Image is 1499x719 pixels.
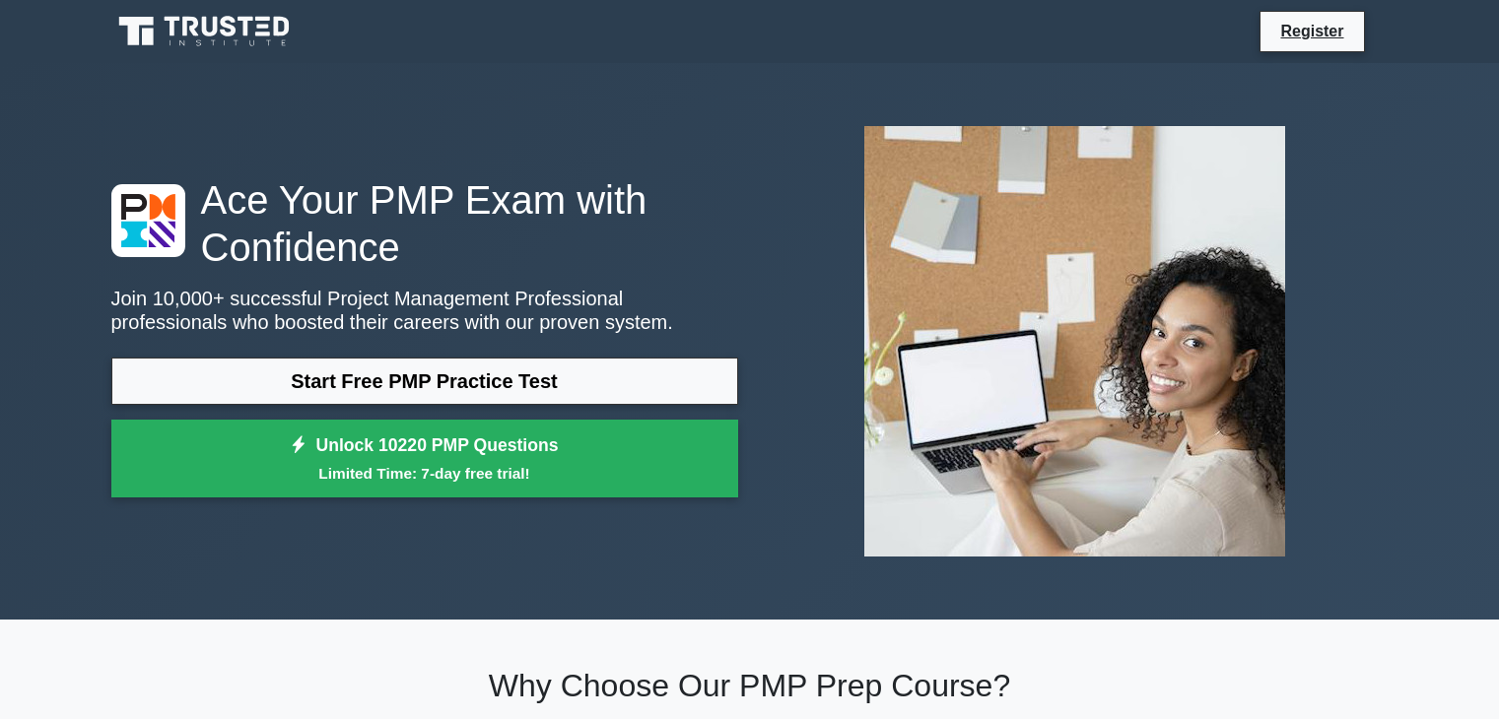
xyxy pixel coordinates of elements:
[111,667,1389,704] h2: Why Choose Our PMP Prep Course?
[136,462,714,485] small: Limited Time: 7-day free trial!
[111,420,738,498] a: Unlock 10220 PMP QuestionsLimited Time: 7-day free trial!
[111,176,738,271] h1: Ace Your PMP Exam with Confidence
[1268,19,1355,43] a: Register
[111,358,738,405] a: Start Free PMP Practice Test
[111,287,738,334] p: Join 10,000+ successful Project Management Professional professionals who boosted their careers w...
